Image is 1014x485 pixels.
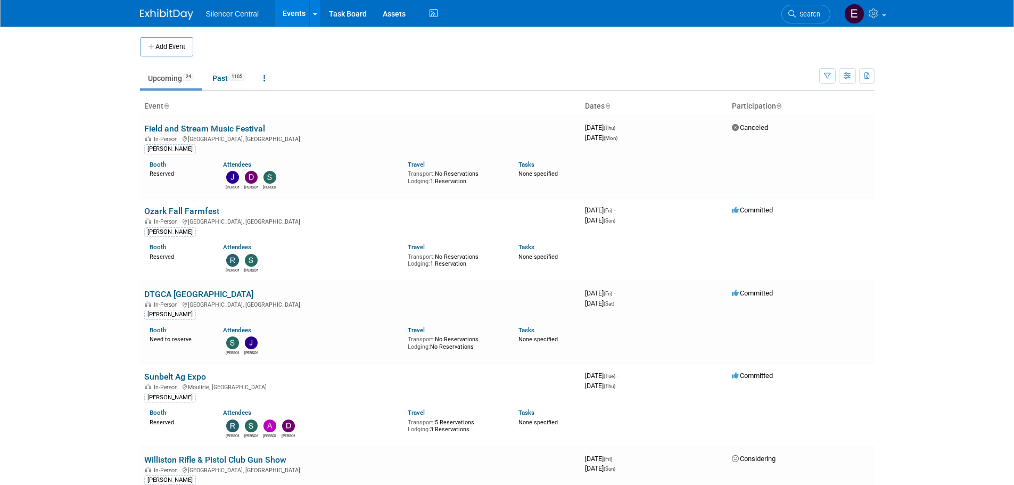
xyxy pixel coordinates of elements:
[408,326,425,334] a: Travel
[408,426,430,433] span: Lodging:
[144,134,576,143] div: [GEOGRAPHIC_DATA], [GEOGRAPHIC_DATA]
[585,455,615,463] span: [DATE]
[604,373,615,379] span: (Tue)
[732,455,776,463] span: Considering
[263,171,276,184] img: Steve Phillips
[140,97,581,116] th: Event
[585,299,614,307] span: [DATE]
[263,432,276,439] div: Andrew Sorenson
[204,68,253,88] a: Past1105
[282,420,295,432] img: Dean Woods
[245,254,258,267] img: Sarah Young
[144,144,196,154] div: [PERSON_NAME]
[154,384,181,391] span: In-Person
[408,336,435,343] span: Transport:
[145,136,151,141] img: In-Person Event
[263,184,276,190] div: Steve Phillips
[604,466,615,472] span: (Sun)
[518,170,558,177] span: None specified
[226,184,239,190] div: Justin Armstrong
[585,134,617,142] span: [DATE]
[282,432,295,439] div: Dean Woods
[408,253,435,260] span: Transport:
[614,455,615,463] span: -
[408,409,425,416] a: Travel
[728,97,875,116] th: Participation
[226,336,239,349] img: Steve Phillips
[518,161,534,168] a: Tasks
[585,464,615,472] span: [DATE]
[144,393,196,402] div: [PERSON_NAME]
[154,301,181,308] span: In-Person
[581,97,728,116] th: Dates
[245,171,258,184] img: Dayla Hughes
[144,289,253,299] a: DTGCA [GEOGRAPHIC_DATA]
[244,432,258,439] div: Sarah Young
[585,289,615,297] span: [DATE]
[154,467,181,474] span: In-Person
[140,37,193,56] button: Add Event
[150,168,208,178] div: Reserved
[604,301,614,307] span: (Sat)
[408,243,425,251] a: Travel
[144,227,196,237] div: [PERSON_NAME]
[150,161,166,168] a: Booth
[144,455,286,465] a: Williston Rifle & Pistol Club Gun Show
[408,343,430,350] span: Lodging:
[617,372,619,380] span: -
[408,260,430,267] span: Lodging:
[518,336,558,343] span: None specified
[244,349,258,356] div: Justin Armstrong
[245,336,258,349] img: Justin Armstrong
[244,267,258,273] div: Sarah Young
[140,9,193,20] img: ExhibitDay
[605,102,610,110] a: Sort by Start Date
[796,10,820,18] span: Search
[226,254,239,267] img: Rob Young
[223,326,251,334] a: Attendees
[585,382,615,390] span: [DATE]
[604,208,612,213] span: (Fri)
[145,301,151,307] img: In-Person Event
[614,289,615,297] span: -
[144,310,196,319] div: [PERSON_NAME]
[518,409,534,416] a: Tasks
[154,218,181,225] span: In-Person
[150,243,166,251] a: Booth
[732,206,773,214] span: Committed
[732,124,768,131] span: Canceled
[585,372,619,380] span: [DATE]
[408,419,435,426] span: Transport:
[604,125,615,131] span: (Thu)
[145,467,151,472] img: In-Person Event
[150,251,208,261] div: Reserved
[732,289,773,297] span: Committed
[144,124,265,134] a: Field and Stream Music Festival
[617,124,619,131] span: -
[408,251,502,268] div: No Reservations 1 Reservation
[223,161,251,168] a: Attendees
[144,465,576,474] div: [GEOGRAPHIC_DATA], [GEOGRAPHIC_DATA]
[144,475,196,485] div: [PERSON_NAME]
[223,409,251,416] a: Attendees
[223,243,251,251] a: Attendees
[408,178,430,185] span: Lodging:
[408,334,502,350] div: No Reservations No Reservations
[154,136,181,143] span: In-Person
[145,218,151,224] img: In-Person Event
[226,267,239,273] div: Rob Young
[585,206,615,214] span: [DATE]
[150,326,166,334] a: Booth
[226,349,239,356] div: Steve Phillips
[604,456,612,462] span: (Fri)
[183,73,194,81] span: 24
[518,253,558,260] span: None specified
[604,383,615,389] span: (Thu)
[163,102,169,110] a: Sort by Event Name
[245,420,258,432] img: Sarah Young
[732,372,773,380] span: Committed
[144,206,219,216] a: Ozark Fall Farmfest
[585,216,615,224] span: [DATE]
[518,326,534,334] a: Tasks
[150,334,208,343] div: Need to reserve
